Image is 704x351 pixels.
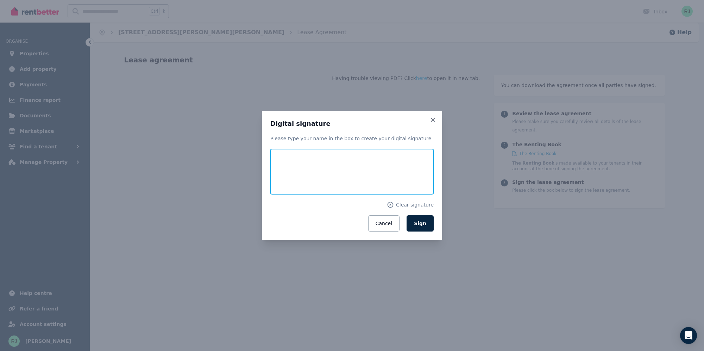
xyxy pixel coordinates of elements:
span: Sign [414,221,426,226]
span: Clear signature [396,201,434,208]
button: Cancel [368,215,400,232]
div: Open Intercom Messenger [680,327,697,344]
button: Sign [407,215,434,232]
p: Please type your name in the box to create your digital signature [270,135,434,142]
h3: Digital signature [270,119,434,128]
